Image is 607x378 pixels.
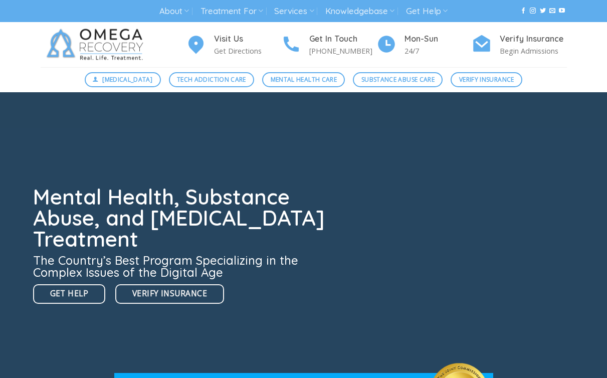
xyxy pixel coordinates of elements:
h4: Verify Insurance [500,33,567,46]
h4: Visit Us [214,33,281,46]
a: Follow on Facebook [520,8,526,15]
p: Get Directions [214,45,281,57]
span: Verify Insurance [459,75,514,84]
a: Visit Us Get Directions [186,33,281,57]
p: Begin Admissions [500,45,567,57]
a: [MEDICAL_DATA] [85,72,161,87]
h4: Get In Touch [309,33,376,46]
p: [PHONE_NUMBER] [309,45,376,57]
a: Verify Insurance [115,284,224,304]
a: Get Help [406,2,448,21]
a: Verify Insurance Begin Admissions [472,33,567,57]
p: 24/7 [404,45,472,57]
a: Get Help [33,284,106,304]
a: Services [274,2,314,21]
a: About [159,2,189,21]
a: Send us an email [549,8,555,15]
span: Verify Insurance [132,287,207,300]
h3: The Country’s Best Program Specializing in the Complex Issues of the Digital Age [33,254,331,278]
a: Treatment For [200,2,263,21]
span: Substance Abuse Care [361,75,435,84]
span: [MEDICAL_DATA] [102,75,152,84]
span: Get Help [50,287,89,300]
span: Mental Health Care [271,75,337,84]
a: Follow on Instagram [530,8,536,15]
h1: Mental Health, Substance Abuse, and [MEDICAL_DATA] Treatment [33,186,331,250]
a: Follow on YouTube [559,8,565,15]
a: Verify Insurance [451,72,522,87]
a: Tech Addiction Care [169,72,255,87]
span: Tech Addiction Care [177,75,246,84]
a: Follow on Twitter [540,8,546,15]
h4: Mon-Sun [404,33,472,46]
img: Omega Recovery [41,22,153,67]
a: Knowledgebase [325,2,394,21]
a: Mental Health Care [262,72,345,87]
a: Get In Touch [PHONE_NUMBER] [281,33,376,57]
a: Substance Abuse Care [353,72,443,87]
